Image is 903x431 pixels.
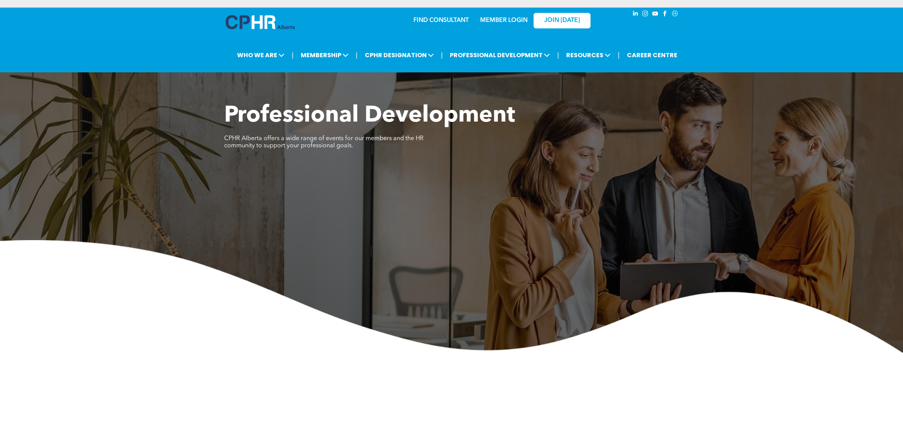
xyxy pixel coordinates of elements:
[224,136,424,149] span: CPHR Alberta offers a wide range of events for our members and the HR community to support your p...
[618,47,620,63] li: |
[480,17,528,23] a: MEMBER LOGIN
[564,48,613,62] span: RESOURCES
[224,105,515,127] span: Professional Development
[226,15,295,29] img: A blue and white logo for cp alberta
[298,48,351,62] span: MEMBERSHIP
[671,9,679,20] a: Social network
[413,17,469,23] a: FIND CONSULTANT
[625,48,680,62] a: CAREER CENTRE
[448,48,552,62] span: PROFESSIONAL DEVELOPMENT
[292,47,294,63] li: |
[631,9,640,20] a: linkedin
[235,48,287,62] span: WHO WE ARE
[544,17,580,24] span: JOIN [DATE]
[651,9,660,20] a: youtube
[661,9,669,20] a: facebook
[356,47,358,63] li: |
[534,13,590,28] a: JOIN [DATE]
[557,47,559,63] li: |
[641,9,650,20] a: instagram
[363,48,436,62] span: CPHR DESIGNATION
[441,47,443,63] li: |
